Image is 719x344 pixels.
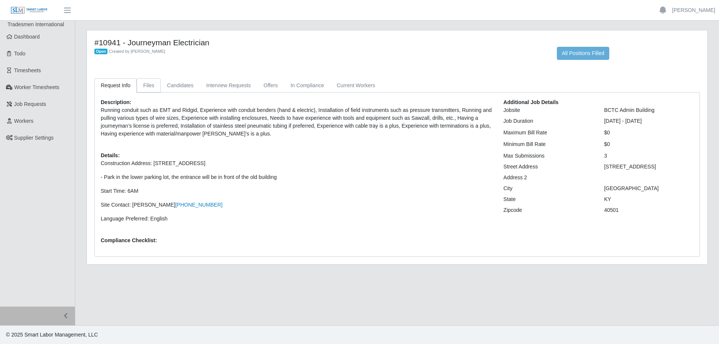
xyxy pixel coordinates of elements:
[498,152,598,160] div: Max Submissions
[109,49,165,54] span: Created by [PERSON_NAME]
[498,163,598,171] div: Street Address
[14,34,40,40] span: Dashboard
[14,84,59,90] span: Worker Timesheets
[598,206,699,214] div: 40501
[94,78,137,93] a: Request Info
[94,49,107,55] span: Open
[94,38,546,47] h4: #10941 - Journeyman Electrician
[101,187,492,195] p: Start Time: 6AM
[498,174,598,182] div: Address 2
[498,140,598,148] div: Minimum Bill Rate
[101,215,492,223] p: Language Preferred: English
[598,185,699,192] div: [GEOGRAPHIC_DATA]
[14,101,46,107] span: Job Requests
[598,140,699,148] div: $0
[101,152,120,158] b: Details:
[7,21,64,27] span: Tradesmen International
[503,99,558,105] b: Additional Job Details
[200,78,257,93] a: Interview Requests
[101,237,157,243] b: Compliance Checklist:
[598,117,699,125] div: [DATE] - [DATE]
[6,332,98,338] span: © 2025 Smart Labor Management, LLC
[101,106,492,138] p: Running conduit such as EMT and Ridgid, Experience with conduit benders (hand & electric), Instal...
[101,201,492,209] p: Site Contact: [PERSON_NAME]
[598,129,699,137] div: $0
[101,99,131,105] b: Description:
[598,195,699,203] div: KY
[498,117,598,125] div: Job Duration
[10,6,48,15] img: SLM Logo
[101,173,492,181] p: - Park in the lower parking lot, the entrance will be in front of the old building
[257,78,284,93] a: Offers
[101,160,205,166] span: Construction Address: [STREET_ADDRESS]
[498,206,598,214] div: Zipcode
[598,152,699,160] div: 3
[175,202,222,208] a: [PHONE_NUMBER]
[498,185,598,192] div: City
[498,106,598,114] div: Jobsite
[598,163,699,171] div: [STREET_ADDRESS]
[14,67,41,73] span: Timesheets
[161,78,200,93] a: Candidates
[14,51,25,57] span: Todo
[137,78,161,93] a: Files
[330,78,381,93] a: Current Workers
[14,135,54,141] span: Supplier Settings
[498,195,598,203] div: State
[14,118,34,124] span: Workers
[672,6,715,14] a: [PERSON_NAME]
[284,78,331,93] a: In Compliance
[598,106,699,114] div: BCTC Admin Building
[498,129,598,137] div: Maximum Bill Rate
[557,47,609,60] button: All Positions Filled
